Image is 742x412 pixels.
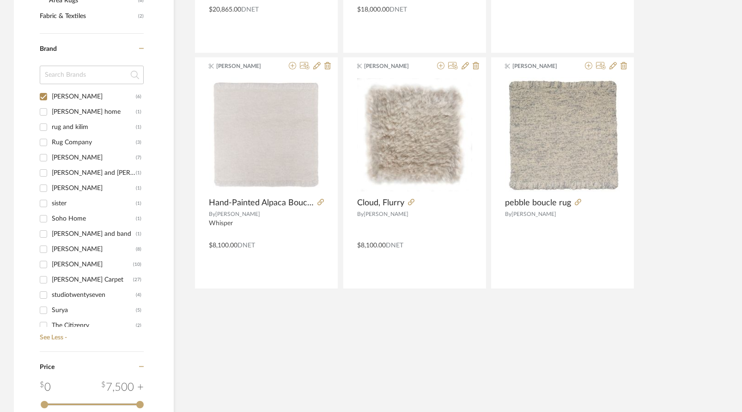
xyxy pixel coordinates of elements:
[209,198,314,208] span: Hand-Painted Alpaca Bouclé Rug
[138,9,144,24] span: (2)
[216,62,274,70] span: [PERSON_NAME]
[136,242,141,257] div: (8)
[136,89,141,104] div: (6)
[52,105,136,119] div: [PERSON_NAME] home
[209,242,237,249] span: $8,100.00
[136,166,141,180] div: (1)
[389,6,407,13] span: DNET
[52,257,133,272] div: [PERSON_NAME]
[136,196,141,211] div: (1)
[52,211,136,226] div: Soho Home
[505,198,571,208] span: pebble boucle rug
[52,166,136,180] div: [PERSON_NAME] and [PERSON_NAME]
[52,150,136,165] div: [PERSON_NAME]
[357,242,386,249] span: $8,100.00
[136,135,141,150] div: (3)
[237,242,255,249] span: DNET
[357,198,404,208] span: Cloud, Flurry
[40,46,57,52] span: Brand
[52,181,136,196] div: [PERSON_NAME]
[357,78,472,191] img: Cloud, Flurry
[101,379,144,396] div: 7,500 +
[52,318,136,333] div: The Citizenry
[52,303,136,318] div: Surya
[209,6,241,13] span: $20,865.00
[40,379,51,396] div: 0
[209,211,215,217] span: By
[136,318,141,333] div: (2)
[52,196,136,211] div: sister
[133,272,141,287] div: (27)
[52,227,136,241] div: [PERSON_NAME] and band
[136,288,141,302] div: (4)
[52,272,133,287] div: [PERSON_NAME] Carpet
[52,242,136,257] div: [PERSON_NAME]
[40,364,55,370] span: Price
[136,303,141,318] div: (5)
[136,105,141,119] div: (1)
[386,242,403,249] span: DNET
[52,89,136,104] div: [PERSON_NAME]
[52,135,136,150] div: Rug Company
[136,227,141,241] div: (1)
[357,211,364,217] span: By
[37,327,144,342] a: See Less -
[511,211,556,217] span: [PERSON_NAME]
[136,181,141,196] div: (1)
[136,150,141,165] div: (7)
[357,6,389,13] span: $18,000.00
[40,66,144,84] input: Search Brands
[209,220,324,235] div: Whisper
[136,120,141,135] div: (1)
[241,6,259,13] span: DNET
[512,62,571,70] span: [PERSON_NAME]
[209,77,324,192] img: Hand-Painted Alpaca Bouclé Rug
[52,288,136,302] div: studiotwentyseven
[364,62,422,70] span: [PERSON_NAME]
[505,77,620,192] img: pebble boucle rug
[136,211,141,226] div: (1)
[52,120,136,135] div: rug and kilim
[215,211,260,217] span: [PERSON_NAME]
[40,8,136,24] span: Fabric & Textiles
[133,257,141,272] div: (10)
[505,211,511,217] span: By
[364,211,408,217] span: [PERSON_NAME]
